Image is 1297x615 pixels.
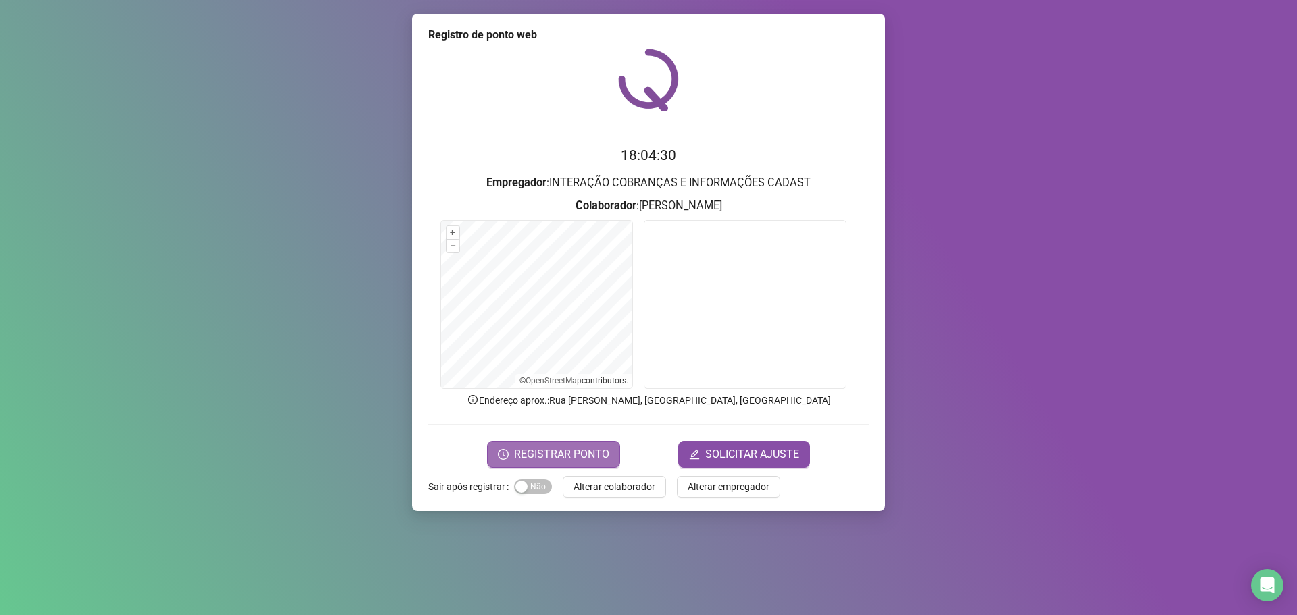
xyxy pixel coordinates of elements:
[428,393,869,408] p: Endereço aprox. : Rua [PERSON_NAME], [GEOGRAPHIC_DATA], [GEOGRAPHIC_DATA]
[526,376,582,385] a: OpenStreetMap
[621,147,676,163] time: 18:04:30
[447,226,459,239] button: +
[574,479,655,494] span: Alterar colaborador
[678,441,810,468] button: editSOLICITAR AJUSTE
[576,199,636,212] strong: Colaborador
[677,476,780,498] button: Alterar empregador
[618,49,679,111] img: QRPoint
[428,197,869,215] h3: : [PERSON_NAME]
[428,27,869,43] div: Registro de ponto web
[447,240,459,252] button: –
[705,446,799,462] span: SOLICITAR AJUSTE
[514,446,609,462] span: REGISTRAR PONTO
[428,174,869,192] h3: : INTERAÇÃO COBRANÇAS E INFORMAÇÕES CADAST
[487,441,620,468] button: REGISTRAR PONTO
[428,476,514,498] label: Sair após registrar
[467,394,479,406] span: info-circle
[486,176,546,189] strong: Empregador
[1251,569,1283,601] div: Open Intercom Messenger
[498,449,509,460] span: clock-circle
[688,479,769,494] span: Alterar empregador
[519,376,628,385] li: © contributors.
[689,449,700,460] span: edit
[563,476,666,498] button: Alterar colaborador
